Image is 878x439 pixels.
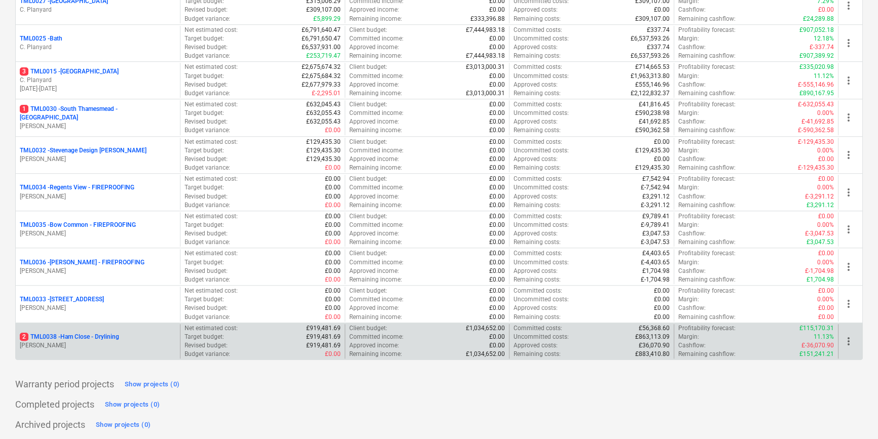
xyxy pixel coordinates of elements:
p: £0.00 [325,212,341,221]
p: £0.00 [489,109,505,117]
p: 0.00% [817,258,834,267]
p: Client budget : [349,212,387,221]
span: more_vert [843,335,855,347]
p: Margin : [678,72,699,81]
p: C. Planyard [20,6,176,14]
p: Remaining cashflow : [678,89,736,98]
p: Approved income : [349,192,399,201]
p: Profitability forecast : [678,212,736,221]
p: Target budget : [185,109,224,117]
p: Budget variance : [185,275,230,284]
p: Revised budget : [185,43,228,52]
p: £0.00 [489,6,505,14]
p: Revised budget : [185,155,228,164]
p: Profitability forecast : [678,175,736,183]
p: £3,047.53 [807,238,834,247]
p: Remaining cashflow : [678,238,736,247]
p: £-129,435.30 [798,164,834,172]
p: Margin : [678,34,699,43]
p: £-2,295.01 [312,89,341,98]
p: £337.74 [647,26,670,34]
p: £0.00 [818,212,834,221]
p: £0.00 [489,175,505,183]
p: TML0030 - South Thamesmead - [GEOGRAPHIC_DATA] [20,105,176,122]
p: Cashflow : [678,267,706,275]
p: £1,704.98 [642,267,670,275]
p: Revised budget : [185,81,228,89]
p: £0.00 [489,43,505,52]
p: Net estimated cost : [185,100,238,109]
p: £0.00 [818,175,834,183]
p: £0.00 [325,229,341,238]
p: Client budget : [349,138,387,146]
p: £3,291.12 [807,201,834,210]
p: C. Planyard [20,76,176,85]
p: £9,789.41 [642,212,670,221]
p: £0.00 [489,146,505,155]
p: C. Planyard [20,43,176,52]
p: Margin : [678,146,699,155]
p: Revised budget : [185,6,228,14]
p: £0.00 [489,221,505,229]
p: £0.00 [489,72,505,81]
p: £3,291.12 [642,192,670,201]
p: Target budget : [185,72,224,81]
p: Remaining costs : [514,164,561,172]
p: £4,403.65 [642,249,670,258]
p: Approved income : [349,229,399,238]
div: TML0034 -Regents View - FIREPROOFING[PERSON_NAME] [20,183,176,201]
p: Margin : [678,109,699,117]
p: Uncommitted costs : [514,221,569,229]
p: 0.00% [817,183,834,192]
span: more_vert [843,261,855,273]
p: Margin : [678,183,699,192]
p: Remaining costs : [514,275,561,284]
p: Committed income : [349,34,404,43]
p: Committed costs : [514,26,562,34]
p: Target budget : [185,183,224,192]
p: Remaining cashflow : [678,201,736,210]
p: £0.00 [489,267,505,275]
p: £555,146.96 [635,81,670,89]
p: £-9,789.41 [641,221,670,229]
p: Revised budget : [185,267,228,275]
div: TML0032 -Stevenage Design [PERSON_NAME][PERSON_NAME] [20,146,176,164]
p: Approved costs : [514,43,558,52]
p: £0.00 [489,275,505,284]
p: £-337.74 [810,43,834,52]
p: £3,013,000.31 [466,63,505,71]
div: TML0033 -[STREET_ADDRESS][PERSON_NAME] [20,295,176,312]
p: Committed income : [349,109,404,117]
p: £0.00 [325,249,341,258]
p: £129,435.30 [635,146,670,155]
p: £5,899.29 [313,15,341,23]
p: Profitability forecast : [678,249,736,258]
p: £-129,435.30 [798,138,834,146]
p: £6,537,931.00 [302,43,341,52]
p: Approved costs : [514,81,558,89]
p: £24,289.88 [803,15,834,23]
p: Committed income : [349,146,404,155]
p: £714,665.53 [635,63,670,71]
p: Budget variance : [185,126,230,135]
p: Approved costs : [514,117,558,126]
p: [PERSON_NAME] [20,229,176,238]
p: £0.00 [325,221,341,229]
p: Committed income : [349,221,404,229]
p: Approved costs : [514,267,558,275]
p: £0.00 [325,126,341,135]
p: £-4,403.65 [641,258,670,267]
p: [PERSON_NAME] [20,341,176,350]
p: £3,013,000.31 [466,89,505,98]
p: Profitability forecast : [678,100,736,109]
span: more_vert [843,111,855,124]
p: £890,167.95 [799,89,834,98]
p: Net estimated cost : [185,212,238,221]
p: £3,047.53 [642,229,670,238]
p: £0.00 [489,183,505,192]
div: TML0036 -[PERSON_NAME] - FIREPROOFING[PERSON_NAME] [20,258,176,275]
p: £-3,291.12 [805,192,834,201]
p: Approved income : [349,117,399,126]
p: Committed costs : [514,249,562,258]
p: Remaining income : [349,164,402,172]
